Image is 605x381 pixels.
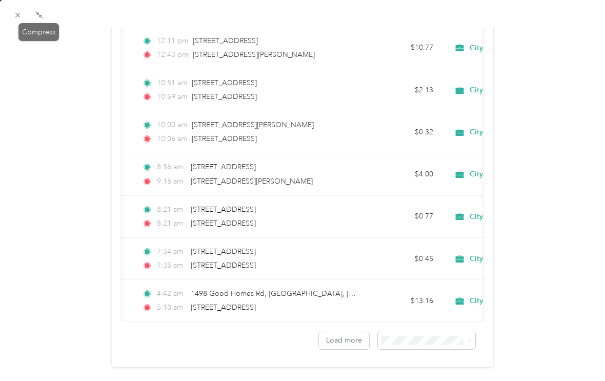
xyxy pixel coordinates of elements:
[470,86,520,95] span: City Beverages
[192,134,257,143] span: [STREET_ADDRESS]
[157,77,187,89] span: 10:51 am
[157,176,186,187] span: 9:16 am
[193,50,315,59] span: [STREET_ADDRESS][PERSON_NAME]
[191,177,313,186] span: [STREET_ADDRESS][PERSON_NAME]
[157,35,188,47] span: 12:11 pm
[157,49,188,61] span: 12:43 pm
[470,170,520,179] span: City Beverages
[370,27,441,69] td: $10.77
[370,69,441,111] td: $2.13
[192,78,257,87] span: [STREET_ADDRESS]
[319,331,369,349] button: Load more
[191,163,256,171] span: [STREET_ADDRESS]
[157,260,186,271] span: 7:35 am
[157,302,186,313] span: 5:10 am
[370,111,441,153] td: $0.32
[191,219,256,228] span: [STREET_ADDRESS]
[192,92,257,101] span: [STREET_ADDRESS]
[157,288,186,299] span: 4:42 am
[157,218,186,229] span: 8:21 am
[370,153,441,195] td: $4.00
[157,246,186,257] span: 7:34 am
[191,289,420,298] span: 1498 Good Homes Rd, [GEOGRAPHIC_DATA], [GEOGRAPHIC_DATA]
[191,247,256,256] span: [STREET_ADDRESS]
[157,91,187,103] span: 10:59 am
[191,303,256,312] span: [STREET_ADDRESS]
[470,44,520,53] span: City Beverages
[370,280,441,322] td: $13.16
[157,119,187,131] span: 10:00 am
[470,128,520,137] span: City Beverages
[192,121,314,129] span: [STREET_ADDRESS][PERSON_NAME]
[370,238,441,280] td: $0.45
[470,254,520,264] span: City Beverages
[191,261,256,270] span: [STREET_ADDRESS]
[370,196,441,238] td: $0.77
[157,204,186,215] span: 8:21 am
[157,162,186,173] span: 8:56 am
[18,23,59,41] div: Compress
[191,205,256,214] span: [STREET_ADDRESS]
[193,36,258,45] span: [STREET_ADDRESS]
[548,324,605,381] iframe: Everlance-gr Chat Button Frame
[470,296,520,306] span: City Beverages
[470,212,520,222] span: City Beverages
[157,133,187,145] span: 10:06 am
